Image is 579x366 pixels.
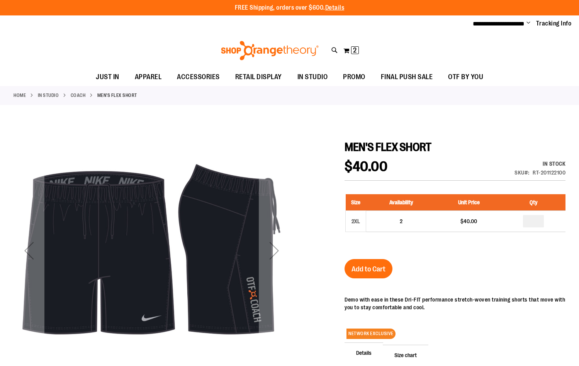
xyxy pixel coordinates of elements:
strong: MEN'S FLEX SHORT [97,92,137,99]
div: In stock [514,160,565,168]
span: Add to Cart [351,265,385,273]
span: OTF BY YOU [448,68,483,86]
span: 2 [353,46,357,54]
button: Add to Cart [345,259,392,278]
p: Demo with ease in these Dri-FIT performance stretch-woven training shorts that move with you to s... [345,296,565,311]
div: RT-201122100 [533,169,565,176]
th: Availability [366,194,436,211]
span: JUST IN [96,68,119,86]
span: ACCESSORIES [177,68,220,86]
span: PROMO [343,68,365,86]
img: Shop Orangetheory [220,41,320,60]
th: Qty [502,194,565,211]
span: 2 [400,218,402,224]
span: MEN'S FLEX SHORT [345,141,431,154]
p: FREE Shipping, orders over $600. [235,3,345,12]
div: Availability [514,160,565,168]
span: IN STUDIO [297,68,328,86]
a: Details [325,4,345,11]
span: NETWORK EXCLUSIVE [346,329,396,339]
a: Coach [71,92,86,99]
button: Account menu [526,20,530,27]
div: 2XL [350,215,362,227]
strong: SKU [514,169,530,176]
span: $40.00 [345,159,387,175]
a: IN STUDIO [38,92,59,99]
span: RETAIL DISPLAY [235,68,282,86]
span: Size chart [383,345,428,365]
span: FINAL PUSH SALE [381,68,433,86]
a: Home [14,92,26,99]
span: Details [345,342,383,363]
div: $40.00 [440,217,498,225]
a: Tracking Info [536,19,572,28]
th: Size [346,194,366,211]
th: Unit Price [436,194,502,211]
span: APPAREL [135,68,162,86]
